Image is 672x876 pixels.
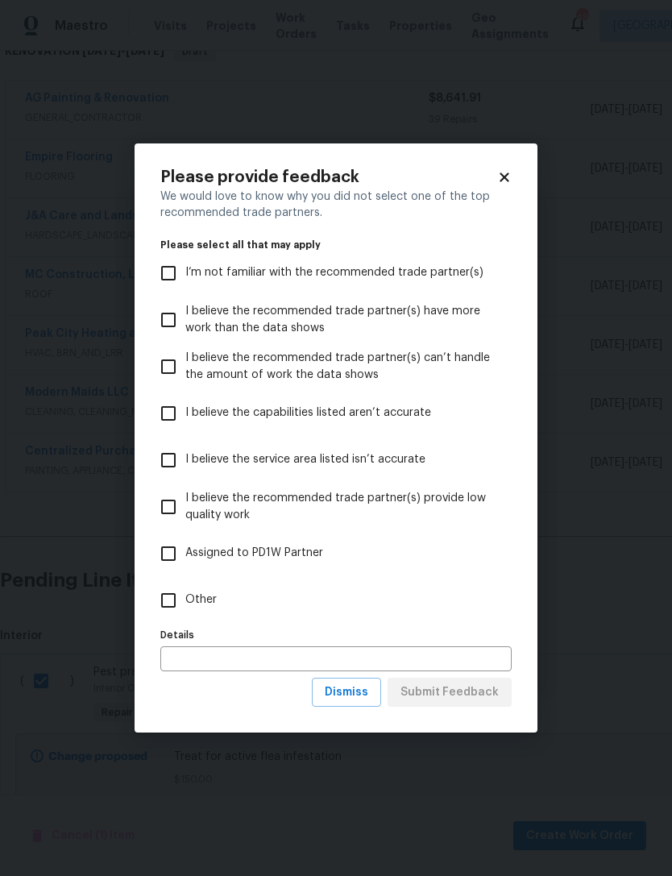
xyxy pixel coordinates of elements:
h2: Please provide feedback [160,169,497,185]
div: We would love to know why you did not select one of the top recommended trade partners. [160,189,512,221]
button: Dismiss [312,678,381,708]
span: I believe the recommended trade partner(s) can’t handle the amount of work the data shows [185,350,499,384]
span: Dismiss [325,683,368,703]
label: Details [160,630,512,640]
span: I believe the service area listed isn’t accurate [185,451,425,468]
legend: Please select all that may apply [160,240,512,250]
span: I’m not familiar with the recommended trade partner(s) [185,264,483,281]
span: I believe the capabilities listed aren’t accurate [185,405,431,421]
span: Other [185,592,217,608]
span: Assigned to PD1W Partner [185,545,323,562]
span: I believe the recommended trade partner(s) provide low quality work [185,490,499,524]
span: I believe the recommended trade partner(s) have more work than the data shows [185,303,499,337]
